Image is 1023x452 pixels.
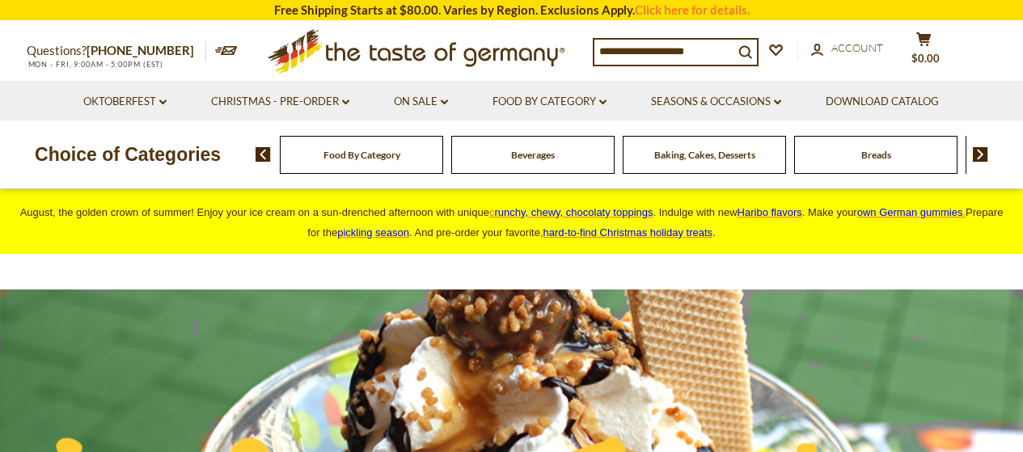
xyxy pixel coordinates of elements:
a: Haribo flavors [738,206,802,218]
span: Account [831,41,883,54]
img: previous arrow [256,147,271,162]
span: . [543,226,716,239]
a: [PHONE_NUMBER] [87,43,194,57]
button: $0.00 [900,32,949,72]
a: crunchy, chewy, chocolaty toppings [489,206,653,218]
a: hard-to-find Christmas holiday treats [543,226,713,239]
a: Baking, Cakes, Desserts [654,149,755,161]
a: Food By Category [323,149,400,161]
a: Christmas - PRE-ORDER [211,93,349,111]
span: August, the golden crown of summer! Enjoy your ice cream on a sun-drenched afternoon with unique ... [20,206,1004,239]
a: Account [811,40,883,57]
a: Download Catalog [826,93,939,111]
a: On Sale [394,93,448,111]
a: Breads [861,149,891,161]
img: next arrow [973,147,988,162]
a: Click here for details. [635,2,750,17]
span: own German gummies [857,206,963,218]
a: own German gummies. [857,206,966,218]
a: Seasons & Occasions [651,93,781,111]
span: runchy, chewy, chocolaty toppings [494,206,653,218]
p: Questions? [27,40,206,61]
span: $0.00 [911,52,940,65]
a: pickling season [337,226,409,239]
a: Food By Category [492,93,607,111]
span: MON - FRI, 9:00AM - 5:00PM (EST) [27,60,164,69]
a: Beverages [511,149,555,161]
a: Oktoberfest [83,93,167,111]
